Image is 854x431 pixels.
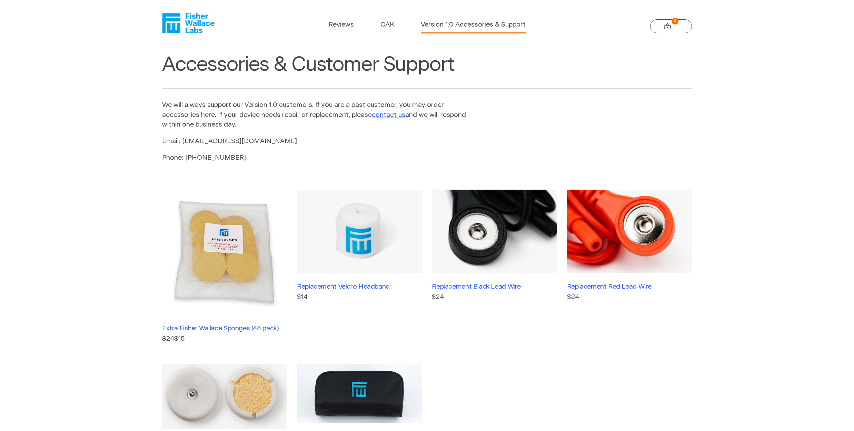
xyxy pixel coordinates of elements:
[297,190,422,344] a: Replacement Velcro Headband$14
[162,137,467,147] p: Email: [EMAIL_ADDRESS][DOMAIN_NAME]
[567,190,692,273] img: Replacement Red Lead Wire
[297,283,422,291] h3: Replacement Velcro Headband
[672,18,678,24] strong: 0
[297,364,422,423] img: Fisher Wallace Pouch
[162,190,287,314] img: Extra Fisher Wallace Sponges (48 pack)
[380,20,394,30] a: OAK
[162,100,467,130] p: We will always support our Version 1.0 customers. If you are a past customer, you may order acces...
[432,292,557,302] p: $24
[567,283,692,291] h3: Replacement Red Lead Wire
[162,13,215,33] a: Fisher Wallace
[162,364,287,429] img: Replacement Sponge Receptacles
[421,20,526,30] a: Version 1.0 Accessories & Support
[297,292,422,302] p: $14
[162,324,287,332] h3: Extra Fisher Wallace Sponges (48 pack)
[162,153,467,163] p: Phone: [PHONE_NUMBER]
[432,283,557,291] h3: Replacement Black Lead Wire
[162,334,287,344] p: $15
[567,190,692,344] a: Replacement Red Lead Wire$24
[328,20,354,30] a: Reviews
[567,292,692,302] p: $24
[432,190,557,344] a: Replacement Black Lead Wire$24
[432,190,557,273] img: Replacement Black Lead Wire
[162,335,174,342] s: $24
[162,53,692,89] h1: Accessories & Customer Support
[162,190,287,344] a: Extra Fisher Wallace Sponges (48 pack) $24$15
[650,19,692,33] a: 0
[297,190,422,273] img: Replacement Velcro Headband
[372,112,405,118] a: contact us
